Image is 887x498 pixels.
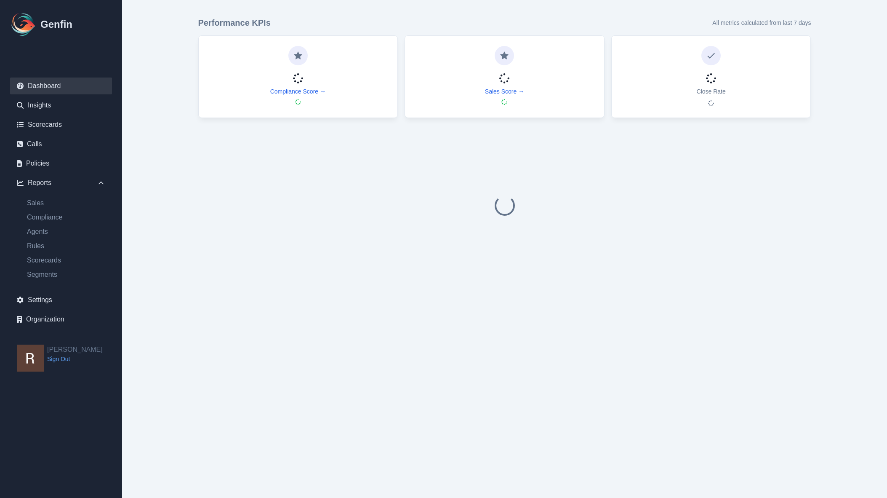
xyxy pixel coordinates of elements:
[20,270,112,280] a: Segments
[10,292,112,308] a: Settings
[47,355,103,363] a: Sign Out
[270,87,326,96] a: Compliance Score →
[697,87,726,96] p: Close Rate
[20,241,112,251] a: Rules
[10,136,112,153] a: Calls
[20,212,112,222] a: Compliance
[20,255,112,265] a: Scorecards
[10,11,37,38] img: Logo
[17,345,44,372] img: Rick Menesini
[10,311,112,328] a: Organization
[40,18,72,31] h1: Genfin
[10,78,112,94] a: Dashboard
[712,19,811,27] p: All metrics calculated from last 7 days
[10,116,112,133] a: Scorecards
[485,87,524,96] a: Sales Score →
[20,198,112,208] a: Sales
[47,345,103,355] h2: [PERSON_NAME]
[10,155,112,172] a: Policies
[10,174,112,191] div: Reports
[198,17,271,29] h3: Performance KPIs
[20,227,112,237] a: Agents
[10,97,112,114] a: Insights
